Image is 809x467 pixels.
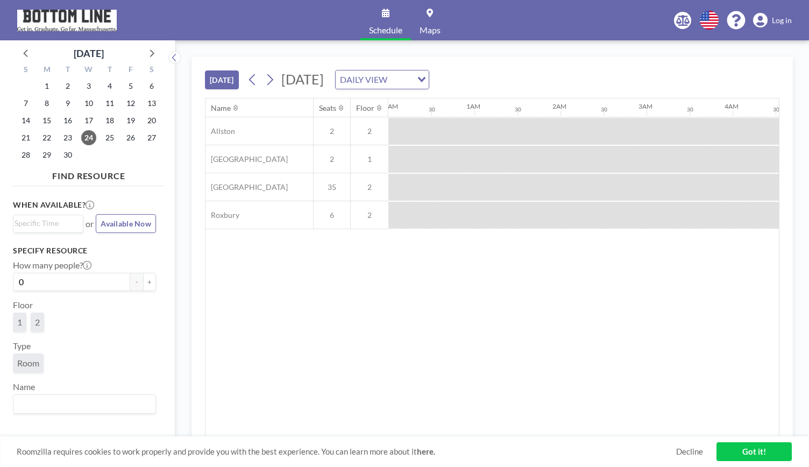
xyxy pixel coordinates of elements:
span: Monday, September 15, 2025 [39,113,54,128]
span: Thursday, September 4, 2025 [102,79,117,94]
span: Roxbury [205,210,239,220]
div: 30 [429,106,435,113]
span: Saturday, September 13, 2025 [144,96,159,111]
span: Friday, September 26, 2025 [123,130,138,145]
label: How many people? [13,260,91,271]
div: Seats [319,103,336,113]
div: 30 [515,106,521,113]
span: Saturday, September 6, 2025 [144,79,159,94]
span: 2 [351,210,388,220]
span: Sunday, September 14, 2025 [18,113,33,128]
span: 35 [314,182,350,192]
span: Thursday, September 25, 2025 [102,130,117,145]
span: Sunday, September 28, 2025 [18,147,33,162]
span: [GEOGRAPHIC_DATA] [205,182,288,192]
div: [DATE] [74,46,104,61]
span: Monday, September 29, 2025 [39,147,54,162]
div: Search for option [13,215,83,231]
span: Roomzilla requires cookies to work properly and provide you with the best experience. You can lea... [17,447,676,457]
span: Sunday, September 7, 2025 [18,96,33,111]
div: Search for option [336,70,429,89]
span: Wednesday, September 24, 2025 [81,130,96,145]
a: Got it! [716,442,792,461]
label: Type [13,341,31,351]
input: Search for option [15,217,77,229]
span: Friday, September 5, 2025 [123,79,138,94]
span: Tuesday, September 2, 2025 [60,79,75,94]
span: Wednesday, September 10, 2025 [81,96,96,111]
span: Friday, September 19, 2025 [123,113,138,128]
span: Tuesday, September 23, 2025 [60,130,75,145]
h4: FIND RESOURCE [13,166,165,181]
span: 2 [314,154,350,164]
span: Wednesday, September 3, 2025 [81,79,96,94]
span: Room [17,358,39,369]
span: 2 [351,126,388,136]
label: Floor [13,300,33,310]
span: Monday, September 22, 2025 [39,130,54,145]
div: W [79,63,100,77]
span: or [86,218,94,229]
div: T [99,63,120,77]
span: Saturday, September 27, 2025 [144,130,159,145]
input: Search for option [391,73,411,87]
span: 6 [314,210,350,220]
span: 2 [351,182,388,192]
span: 1 [351,154,388,164]
span: Log in [772,16,792,25]
h3: Specify resource [13,246,156,256]
span: Tuesday, September 30, 2025 [60,147,75,162]
span: 2 [314,126,350,136]
div: 2AM [552,102,566,110]
div: F [120,63,141,77]
span: Friday, September 12, 2025 [123,96,138,111]
span: Monday, September 8, 2025 [39,96,54,111]
div: 1AM [466,102,480,110]
span: Maps [420,26,441,34]
div: S [141,63,162,77]
span: Thursday, September 18, 2025 [102,113,117,128]
div: 12AM [380,102,398,110]
img: organization-logo [17,10,117,31]
a: Decline [676,447,703,457]
button: - [130,273,143,291]
span: Schedule [369,26,402,34]
span: Monday, September 1, 2025 [39,79,54,94]
button: Available Now [96,214,156,233]
div: 4AM [725,102,739,110]
div: Search for option [13,395,155,413]
span: [GEOGRAPHIC_DATA] [205,154,288,164]
span: [DATE] [281,71,324,87]
span: Saturday, September 20, 2025 [144,113,159,128]
span: DAILY VIEW [338,73,389,87]
span: Tuesday, September 16, 2025 [60,113,75,128]
div: Floor [356,103,374,113]
span: 2 [35,317,40,328]
button: [DATE] [205,70,239,89]
div: M [37,63,58,77]
div: Name [211,103,231,113]
span: Available Now [101,219,151,228]
a: Log in [753,13,792,28]
span: 1 [17,317,22,328]
label: Name [13,381,35,392]
span: Tuesday, September 9, 2025 [60,96,75,111]
div: 30 [773,106,779,113]
div: S [16,63,37,77]
a: here. [417,447,435,456]
span: Thursday, September 11, 2025 [102,96,117,111]
div: 3AM [638,102,652,110]
span: Allston [205,126,235,136]
button: + [143,273,156,291]
span: Wednesday, September 17, 2025 [81,113,96,128]
div: T [58,63,79,77]
span: Sunday, September 21, 2025 [18,130,33,145]
div: 30 [687,106,693,113]
input: Search for option [15,397,150,411]
div: 30 [601,106,607,113]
